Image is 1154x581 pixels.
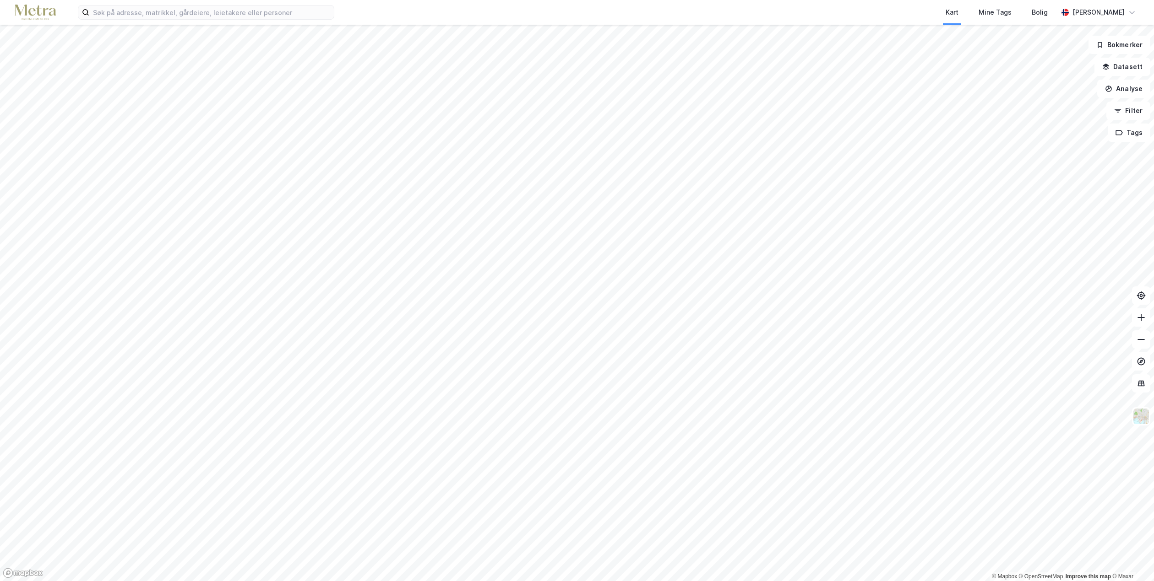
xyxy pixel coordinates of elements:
[1108,537,1154,581] iframe: Chat Widget
[1089,36,1150,54] button: Bokmerker
[1132,408,1150,425] img: Z
[1094,58,1150,76] button: Datasett
[1019,573,1063,580] a: OpenStreetMap
[1072,7,1125,18] div: [PERSON_NAME]
[1066,573,1111,580] a: Improve this map
[89,5,334,19] input: Søk på adresse, matrikkel, gårdeiere, leietakere eller personer
[15,5,56,21] img: metra-logo.256734c3b2bbffee19d4.png
[1032,7,1048,18] div: Bolig
[946,7,958,18] div: Kart
[1106,102,1150,120] button: Filter
[1108,124,1150,142] button: Tags
[3,568,43,578] a: Mapbox homepage
[992,573,1017,580] a: Mapbox
[979,7,1012,18] div: Mine Tags
[1097,80,1150,98] button: Analyse
[1108,537,1154,581] div: Kontrollprogram for chat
